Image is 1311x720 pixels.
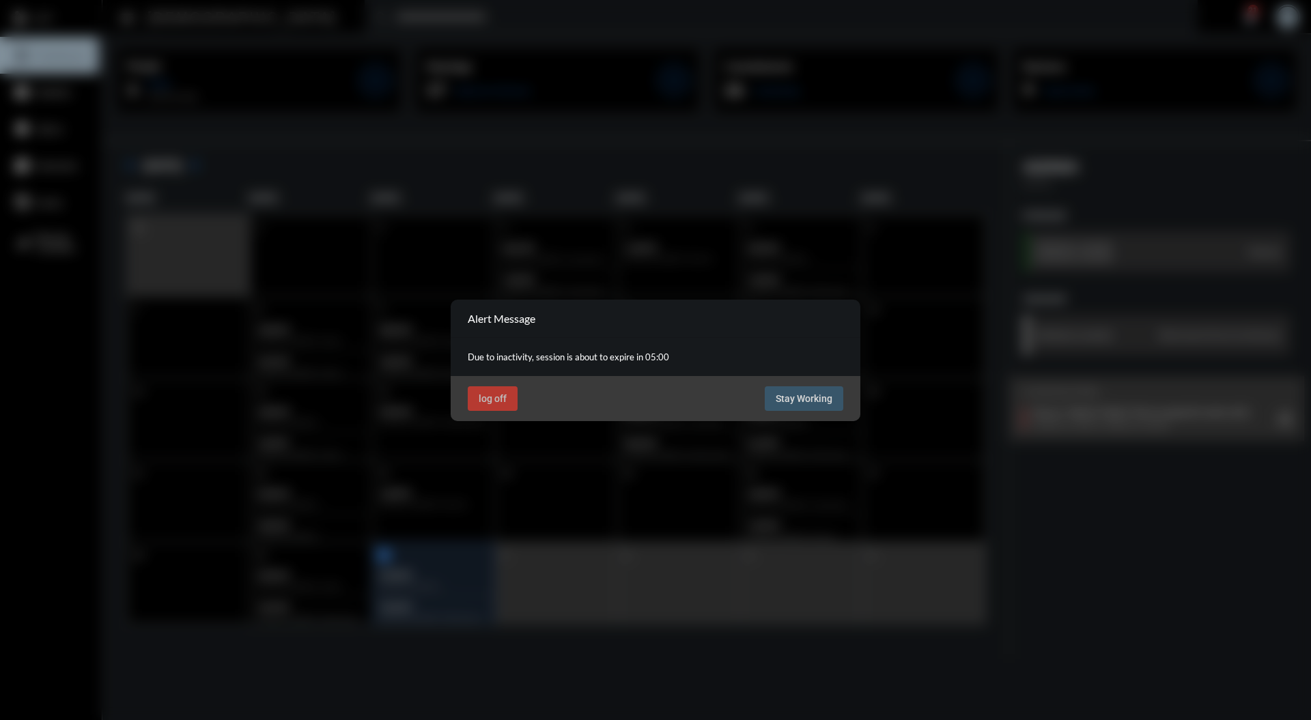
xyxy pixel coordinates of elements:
[468,386,518,411] button: log off
[776,393,832,404] span: Stay Working
[479,393,507,404] span: log off
[468,351,843,362] p: Due to inactivity, session is about to expire in 05:00
[765,386,843,411] button: Stay Working
[468,312,535,325] h2: Alert Message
